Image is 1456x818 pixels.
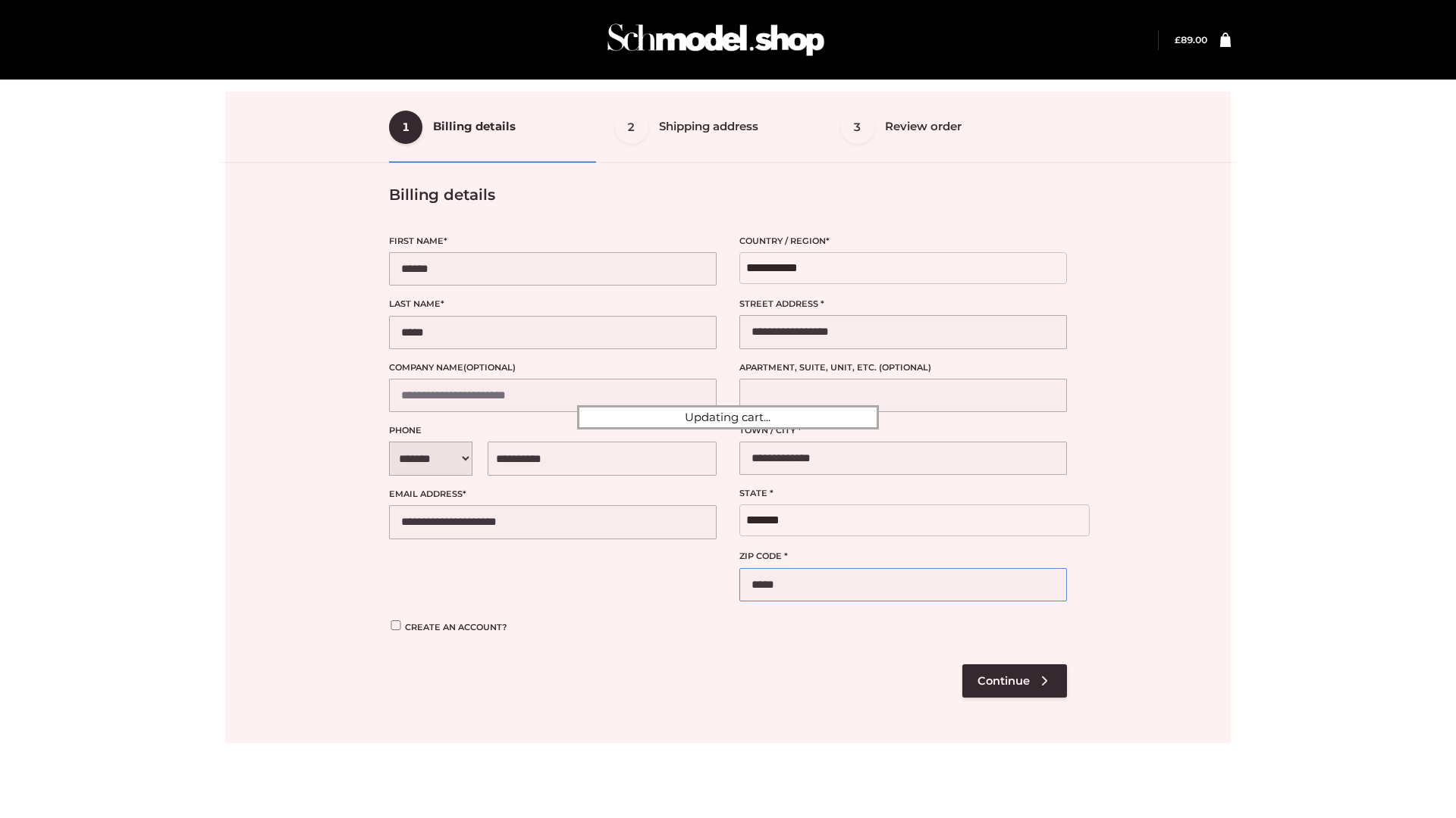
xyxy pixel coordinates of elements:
a: £89.00 [1175,34,1207,45]
span: £ [1175,34,1181,45]
img: Schmodel Admin 964 [602,10,830,70]
div: Updating cart... [577,405,879,429]
bdi: 89.00 [1175,34,1207,45]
